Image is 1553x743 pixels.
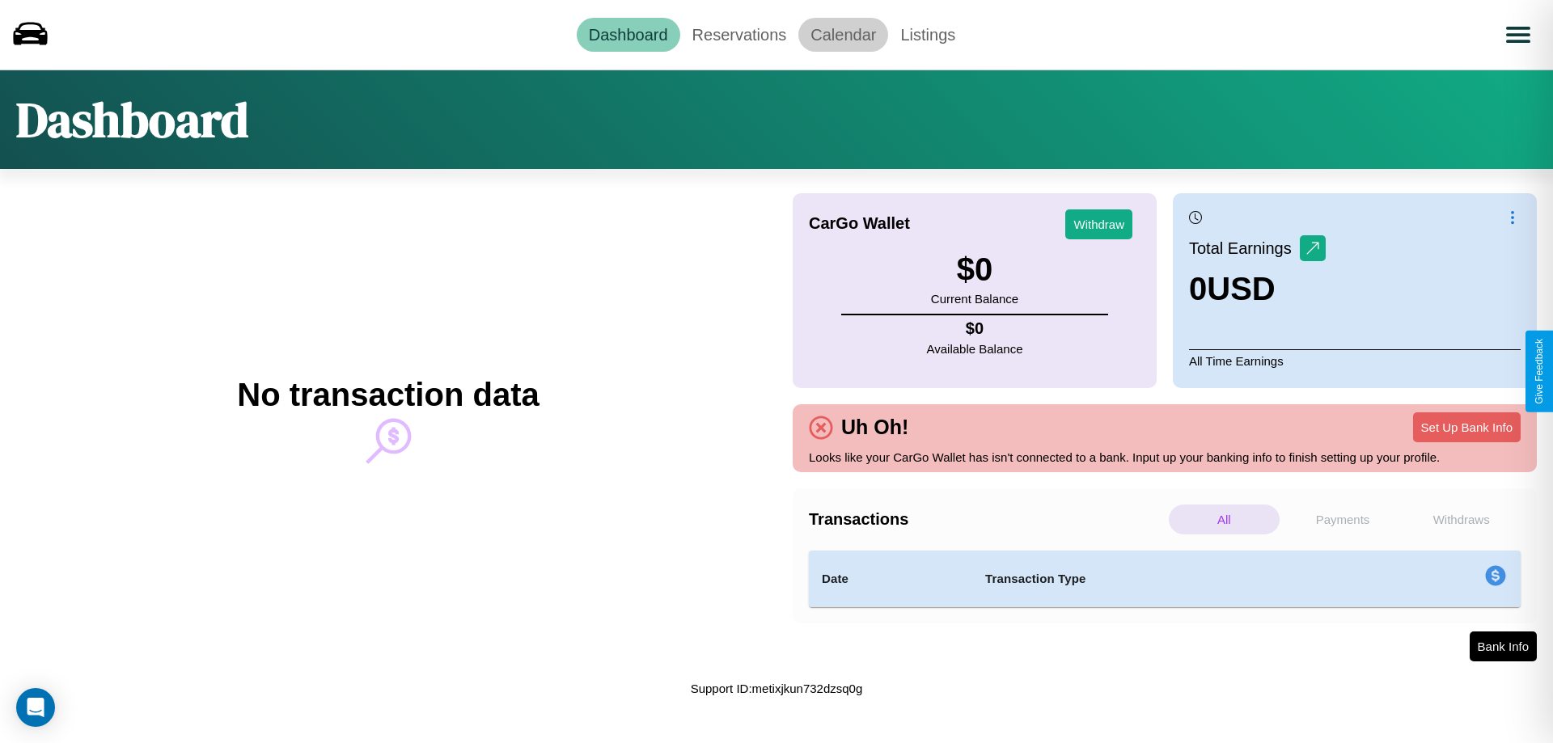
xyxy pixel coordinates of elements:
table: simple table [809,551,1521,607]
button: Withdraw [1065,209,1132,239]
p: Current Balance [931,288,1018,310]
a: Listings [888,18,967,52]
p: Withdraws [1406,504,1517,534]
button: Set Up Bank Info [1413,412,1521,442]
p: All [1169,504,1280,534]
p: Available Balance [927,338,1023,360]
h3: $ 0 [931,251,1018,288]
h4: CarGo Wallet [809,214,910,233]
h3: 0 USD [1189,271,1326,307]
div: Open Intercom Messenger [16,688,55,727]
a: Reservations [680,18,799,52]
p: Support ID: metixjkun732dzsq0g [691,678,863,699]
button: Open menu [1496,12,1541,57]
h2: No transaction data [237,377,539,413]
h4: Uh Oh! [833,416,916,439]
p: Payments [1288,504,1399,534]
h1: Dashboard [16,87,248,153]
div: Give Feedback [1534,339,1545,404]
a: Dashboard [577,18,680,52]
h4: Transaction Type [985,569,1352,589]
p: Total Earnings [1189,234,1300,263]
button: Bank Info [1470,631,1537,661]
h4: $ 0 [927,319,1023,338]
p: Looks like your CarGo Wallet has isn't connected to a bank. Input up your banking info to finish ... [809,446,1521,468]
p: All Time Earnings [1189,349,1521,372]
a: Calendar [798,18,888,52]
h4: Date [822,569,959,589]
h4: Transactions [809,510,1165,529]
